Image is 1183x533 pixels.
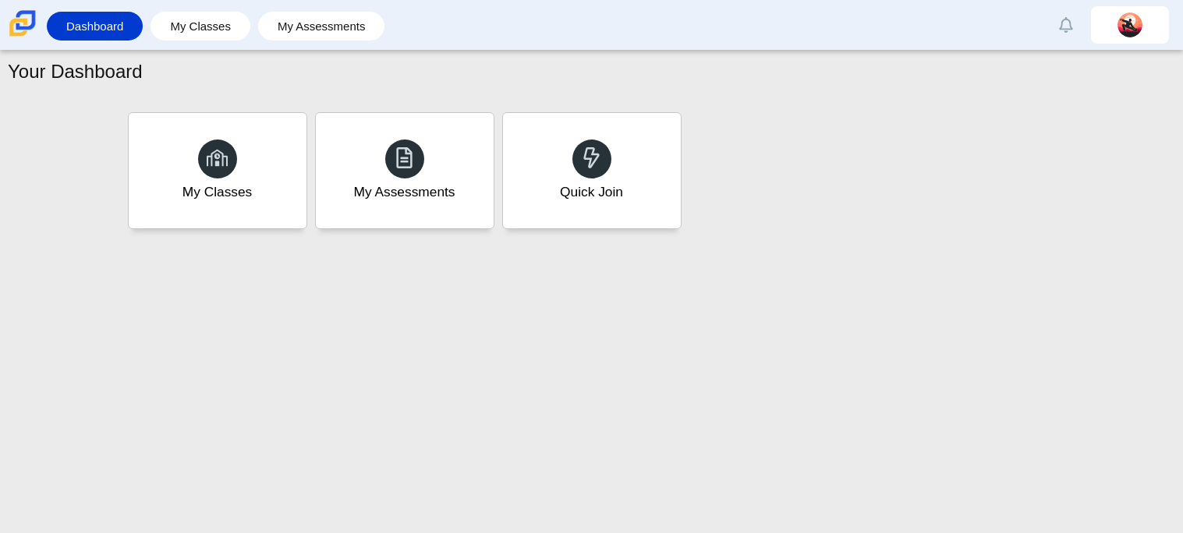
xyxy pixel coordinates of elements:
a: My Classes [128,112,307,229]
a: My Classes [158,12,243,41]
a: Alerts [1049,8,1083,42]
div: My Classes [182,182,253,202]
img: Carmen School of Science & Technology [6,7,39,40]
a: Carmen School of Science & Technology [6,29,39,42]
a: Quick Join [502,112,682,229]
div: Quick Join [560,182,623,202]
img: rodolfo.aldape.BHnP7j [1117,12,1142,37]
a: My Assessments [266,12,377,41]
div: My Assessments [354,182,455,202]
a: rodolfo.aldape.BHnP7j [1091,6,1169,44]
a: My Assessments [315,112,494,229]
h1: Your Dashboard [8,58,143,85]
a: Dashboard [55,12,135,41]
